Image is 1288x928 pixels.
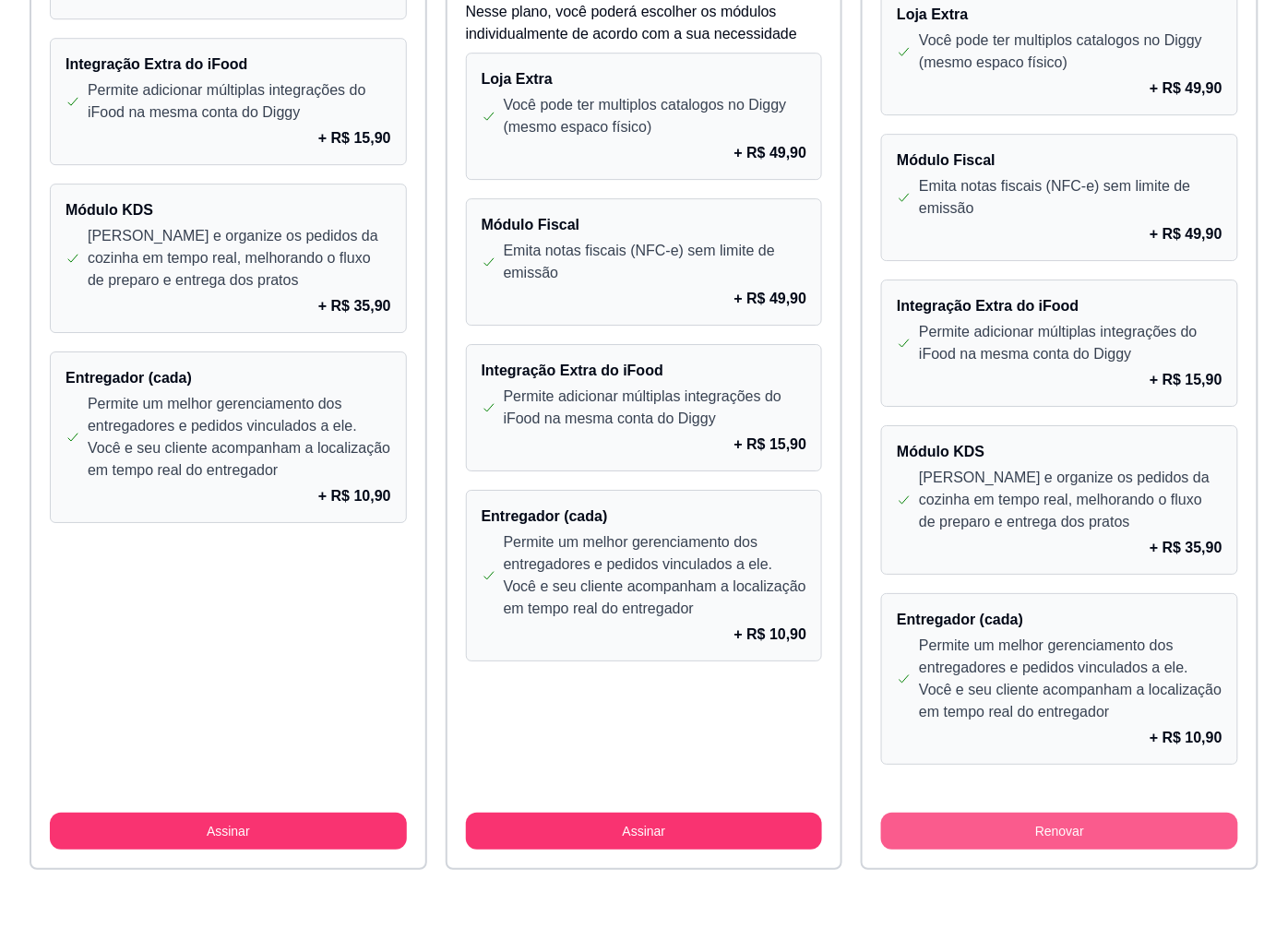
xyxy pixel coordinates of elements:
p: Permite adicionar múltiplas integrações do iFood na mesma conta do Diggy [88,79,391,124]
button: Assinar [50,813,407,850]
p: Emita notas fiscais (NFC-e) sem limite de emissão [919,175,1222,220]
p: Permite um melhor gerenciamento dos entregadores e pedidos vinculados a ele. Você e seu cliente a... [919,635,1222,723]
p: + R$ 15,90 [1150,369,1222,391]
p: + R$ 35,90 [1150,537,1222,559]
p: [PERSON_NAME] e organize os pedidos da cozinha em tempo real, melhorando o fluxo de preparo e ent... [88,225,391,291]
h4: Loja Extra [897,4,1222,26]
h4: Entregador (cada) [482,506,807,528]
p: + R$ 49,90 [1150,77,1222,100]
p: Permite adicionar múltiplas integrações do iFood na mesma conta do Diggy [504,386,807,430]
p: Permite um melhor gerenciamento dos entregadores e pedidos vinculados a ele. Você e seu cliente a... [504,531,807,620]
p: + R$ 15,90 [318,127,391,149]
h4: Loja Extra [482,68,807,90]
h4: Integração Extra do iFood [897,295,1222,317]
p: + R$ 49,90 [1150,223,1222,245]
h4: Entregador (cada) [66,367,391,389]
p: Nesse plano, você poderá escolher os módulos individualmente de acordo com a sua necessidade [466,1,823,45]
h4: Módulo KDS [897,441,1222,463]
p: Você pode ter multiplos catalogos no Diggy (mesmo espaco físico) [504,94,807,138]
p: + R$ 10,90 [1150,727,1222,749]
p: + R$ 15,90 [734,434,807,456]
p: + R$ 10,90 [734,624,807,646]
h4: Integração Extra do iFood [66,54,391,76]
h4: Módulo Fiscal [482,214,807,236]
h4: Entregador (cada) [897,609,1222,631]
h4: Módulo Fiscal [897,149,1222,172]
button: Assinar [466,813,823,850]
p: Você pode ter multiplos catalogos no Diggy (mesmo espaco físico) [919,30,1222,74]
p: Permite um melhor gerenciamento dos entregadores e pedidos vinculados a ele. Você e seu cliente a... [88,393,391,482]
p: + R$ 49,90 [734,288,807,310]
p: Permite adicionar múltiplas integrações do iFood na mesma conta do Diggy [919,321,1222,365]
h4: Módulo KDS [66,199,391,221]
p: + R$ 10,90 [318,485,391,507]
p: [PERSON_NAME] e organize os pedidos da cozinha em tempo real, melhorando o fluxo de preparo e ent... [919,467,1222,533]
h4: Integração Extra do iFood [482,360,807,382]
p: Emita notas fiscais (NFC-e) sem limite de emissão [504,240,807,284]
p: + R$ 49,90 [734,142,807,164]
p: + R$ 35,90 [318,295,391,317]
button: Renovar [881,813,1238,850]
